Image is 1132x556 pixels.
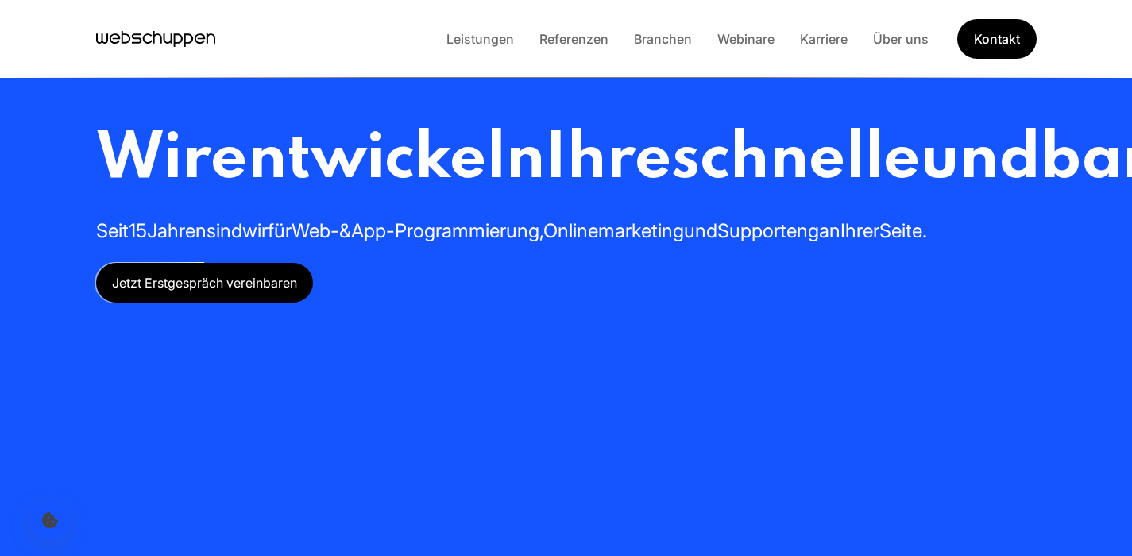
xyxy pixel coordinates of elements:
[30,500,70,540] button: Cookie-Einstellungen öffnen
[684,219,717,242] span: und
[96,219,129,242] span: Seit
[787,31,860,47] a: Karriere
[242,219,268,242] span: wir
[819,219,840,242] span: an
[671,128,920,192] span: schnelle
[96,128,211,192] span: Wir
[339,219,351,242] span: &
[920,128,1040,192] span: und
[527,31,621,47] a: Referenzen
[268,219,292,242] span: für
[434,31,527,47] a: Leistungen
[786,219,819,242] span: eng
[207,219,242,242] span: sind
[129,219,147,242] span: 15
[957,19,1037,59] a: Get Started
[705,31,787,47] a: Webinare
[545,128,671,192] span: Ihre
[879,219,927,242] span: Seite.
[543,219,684,242] span: Onlinemarketing
[351,219,543,242] span: App-Programmierung,
[147,219,207,242] span: Jahren
[621,31,705,47] a: Branchen
[840,219,879,242] span: Ihrer
[96,27,215,51] a: Hauptseite besuchen
[211,128,545,192] span: entwickeln
[717,219,786,242] span: Support
[860,31,941,47] a: Über uns
[96,263,313,303] a: Jetzt Erstgespräch vereinbaren
[292,219,339,242] span: Web-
